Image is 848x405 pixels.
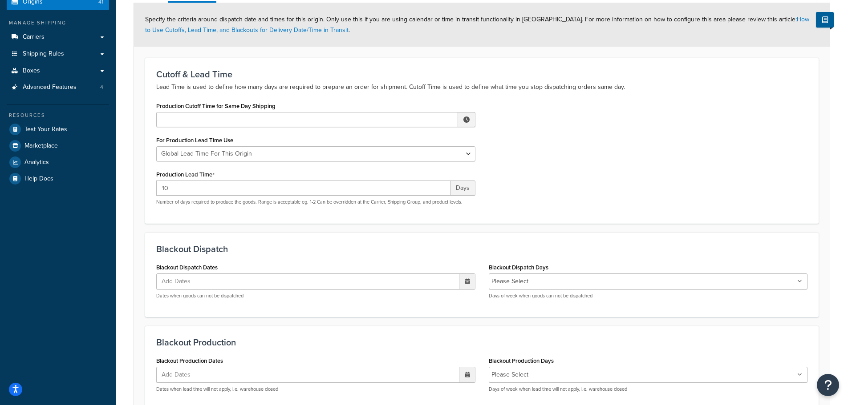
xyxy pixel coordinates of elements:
[156,386,475,393] p: Dates when lead time will not apply, i.e. warehouse closed
[7,79,109,96] a: Advanced Features4
[156,103,276,109] label: Production Cutoff Time for Same Day Shipping
[156,82,807,92] p: Lead Time is used to define how many days are required to prepare an order for shipment. Cutoff T...
[7,171,109,187] a: Help Docs
[156,337,807,347] h3: Blackout Production
[491,275,528,288] li: Please Select
[159,367,202,382] span: Add Dates
[24,126,67,133] span: Test Your Rates
[23,50,64,58] span: Shipping Rules
[145,15,809,35] span: Specify the criteria around dispatch date and times for this origin. Only use this if you are usi...
[156,171,215,178] label: Production Lead Time
[7,29,109,45] a: Carriers
[7,46,109,62] a: Shipping Rules
[159,274,202,289] span: Add Dates
[7,121,109,137] a: Test Your Rates
[156,69,807,79] h3: Cutoff & Lead Time
[7,138,109,154] a: Marketplace
[816,12,834,28] button: Show Help Docs
[7,19,109,27] div: Manage Shipping
[156,357,223,364] label: Blackout Production Dates
[7,79,109,96] li: Advanced Features
[24,142,58,150] span: Marketplace
[491,369,528,381] li: Please Select
[7,154,109,170] a: Analytics
[489,264,548,271] label: Blackout Dispatch Days
[7,112,109,119] div: Resources
[489,357,554,364] label: Blackout Production Days
[156,199,475,205] p: Number of days required to produce the goods. Range is acceptable eg. 1-2 Can be overridden at th...
[156,293,475,299] p: Dates when goods can not be dispatched
[450,180,475,196] span: Days
[7,63,109,79] a: Boxes
[100,84,103,91] span: 4
[23,33,45,41] span: Carriers
[817,374,839,396] button: Open Resource Center
[23,67,40,75] span: Boxes
[24,159,49,166] span: Analytics
[156,244,807,254] h3: Blackout Dispatch
[156,137,233,144] label: For Production Lead Time Use
[489,293,808,299] p: Days of week when goods can not be dispatched
[23,84,77,91] span: Advanced Features
[156,264,218,271] label: Blackout Dispatch Dates
[489,386,808,393] p: Days of week when lead time will not apply, i.e. warehouse closed
[24,175,53,183] span: Help Docs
